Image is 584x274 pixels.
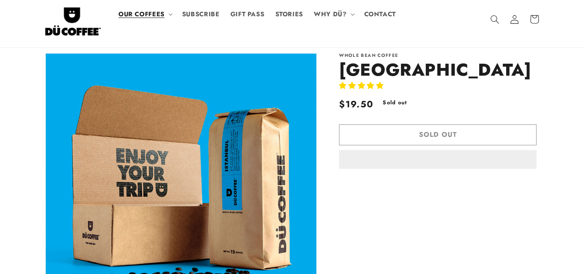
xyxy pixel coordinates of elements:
[225,5,270,24] a: GIFT PASS
[339,97,373,111] span: $19.50
[118,10,165,18] span: OUR COFFEES
[377,97,413,109] span: Sold out
[339,59,539,81] h1: [GEOGRAPHIC_DATA]
[182,10,220,18] span: SUBSCRIBE
[230,10,265,18] span: GIFT PASS
[339,124,537,145] button: Sold out
[45,3,101,35] img: Let's Dü Coffee together! Coffee beans roasted in the style of world cities, coffee subscriptions...
[275,10,303,18] span: STORIES
[364,10,396,18] span: CONTACT
[177,5,225,24] a: SUBSCRIBE
[314,10,346,18] span: WHY DÜ?
[113,5,177,24] summary: OUR COFFEES
[309,5,359,24] summary: WHY DÜ?
[485,9,505,29] summary: Search
[270,5,309,24] a: STORIES
[359,5,401,24] a: CONTACT
[339,53,539,59] p: WHOLE BEAN COFFEE
[339,80,386,91] span: 4.93 stars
